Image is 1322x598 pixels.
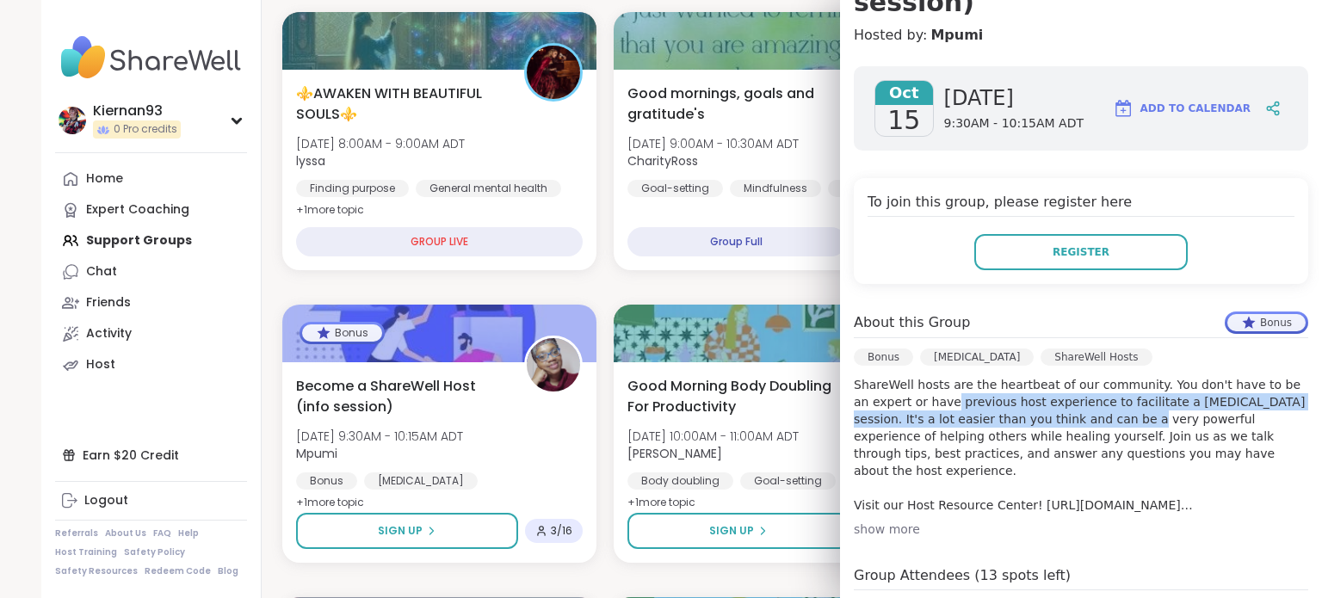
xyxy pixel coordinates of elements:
a: Logout [55,485,247,516]
div: Earn $20 Credit [55,440,247,471]
div: [MEDICAL_DATA] [920,348,1034,366]
div: Logout [84,492,128,509]
a: FAQ [153,527,171,539]
b: Mpumi [296,445,337,462]
button: Add to Calendar [1105,88,1258,129]
a: About Us [105,527,146,539]
span: 0 Pro credits [114,122,177,137]
div: ShareWell Hosts [1041,348,1152,366]
div: Bonus [854,348,913,366]
span: ⚜️AWAKEN WITH BEAUTIFUL SOULS⚜️ [296,83,505,125]
div: Host [86,356,115,373]
span: Become a ShareWell Host (info session) [296,376,505,417]
div: Bonus [1227,314,1306,331]
img: lyssa [527,46,580,99]
span: 3 / 16 [551,524,572,538]
div: Home [86,170,123,188]
p: ShareWell hosts are the heartbeat of our community. You don't have to be an expert or have previo... [854,376,1308,514]
a: Host Training [55,546,117,558]
div: [MEDICAL_DATA] [364,472,478,490]
div: Mindfulness [730,180,821,197]
div: Friends [86,294,131,311]
span: [DATE] 8:00AM - 9:00AM ADT [296,135,465,152]
img: Mpumi [527,338,580,391]
span: [DATE] 10:00AM - 11:00AM ADT [627,428,799,445]
a: Expert Coaching [55,194,247,225]
div: Bonus [296,472,357,490]
img: Kiernan93 [59,107,86,134]
div: Finding purpose [296,180,409,197]
h4: Group Attendees (13 spots left) [854,565,1308,590]
span: Sign Up [709,523,754,539]
div: Body doubling [627,472,733,490]
b: lyssa [296,152,325,170]
div: Goal-setting [740,472,836,490]
div: Activity [86,325,132,342]
a: Safety Resources [55,565,138,577]
a: Mpumi [930,25,983,46]
div: Self-care [828,180,905,197]
span: Good mornings, goals and gratitude's [627,83,837,125]
button: Register [974,234,1188,270]
span: Good Morning Body Doubling For Productivity [627,376,837,417]
span: [DATE] 9:30AM - 10:15AM ADT [296,428,463,445]
div: Bonus [302,324,382,342]
div: GROUP LIVE [296,227,583,256]
a: Blog [218,565,238,577]
div: show more [854,521,1308,538]
a: Help [178,527,199,539]
h4: Hosted by: [854,25,1308,46]
span: 9:30AM - 10:15AM ADT [944,115,1084,133]
a: Home [55,163,247,194]
b: CharityRoss [627,152,698,170]
a: Chat [55,256,247,287]
a: Activity [55,318,247,349]
span: Sign Up [378,523,423,539]
span: [DATE] 9:00AM - 10:30AM ADT [627,135,799,152]
div: Group Full [627,227,845,256]
a: Host [55,349,247,380]
a: Referrals [55,527,98,539]
div: General mental health [416,180,561,197]
button: Sign Up [627,513,849,549]
span: Oct [875,81,933,105]
button: Sign Up [296,513,518,549]
a: Safety Policy [124,546,185,558]
div: Goal-setting [627,180,723,197]
a: Redeem Code [145,565,211,577]
span: Add to Calendar [1140,101,1251,116]
b: [PERSON_NAME] [627,445,722,462]
h4: About this Group [854,312,970,333]
a: Friends [55,287,247,318]
span: Register [1053,244,1109,260]
div: Expert Coaching [86,201,189,219]
span: [DATE] [944,84,1084,112]
img: ShareWell Logomark [1113,98,1134,119]
img: ShareWell Nav Logo [55,28,247,88]
h4: To join this group, please register here [868,192,1294,217]
div: Chat [86,263,117,281]
span: 15 [887,105,920,136]
div: Kiernan93 [93,102,181,120]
